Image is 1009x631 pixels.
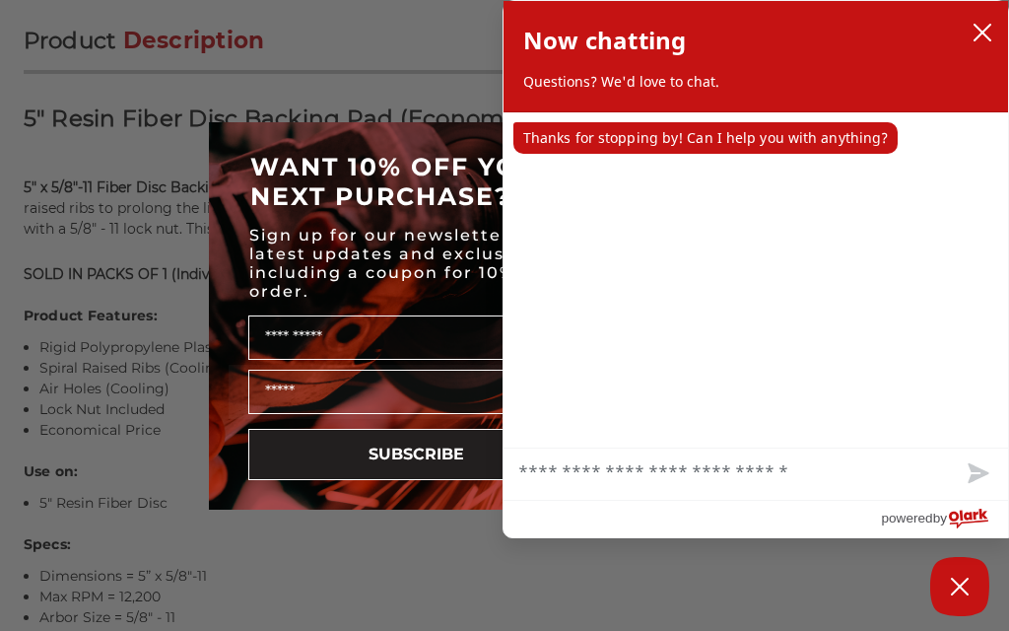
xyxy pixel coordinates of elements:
[523,72,988,92] p: Questions? We'd love to chat.
[881,506,932,530] span: powered
[249,226,654,301] span: Sign up for our newsletter to receive the latest updates and exclusive discounts - including a co...
[248,370,583,414] input: Email
[933,506,947,530] span: by
[945,449,1008,500] button: Send message
[250,152,560,211] span: WANT 10% OFF YOUR NEXT PURCHASE?
[248,429,583,480] button: SUBSCRIBE
[513,122,898,154] p: Thanks for stopping by! Can I help you with anything?
[930,557,989,616] button: Close Chatbox
[967,18,998,47] button: close chatbox
[523,21,686,60] h2: Now chatting
[881,501,1008,537] a: Powered by Olark
[504,112,1008,448] div: chat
